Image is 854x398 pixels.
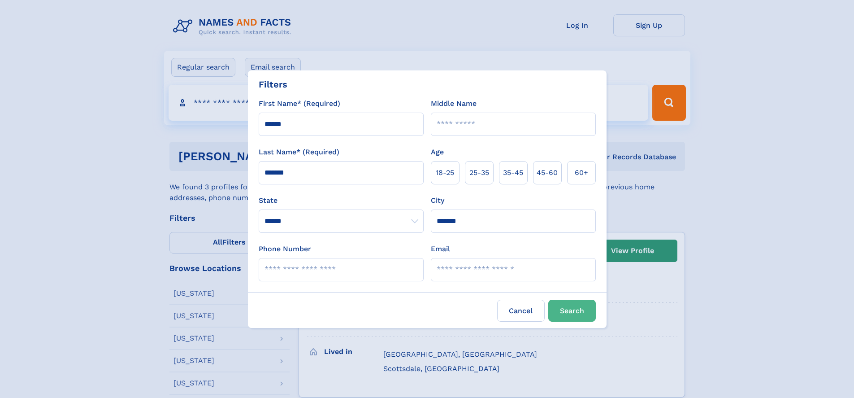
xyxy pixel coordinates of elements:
span: 35‑45 [503,167,523,178]
button: Search [548,300,596,322]
label: State [259,195,424,206]
span: 25‑35 [469,167,489,178]
span: 18‑25 [436,167,454,178]
label: Cancel [497,300,545,322]
label: Age [431,147,444,157]
label: First Name* (Required) [259,98,340,109]
label: Middle Name [431,98,477,109]
span: 45‑60 [537,167,558,178]
div: Filters [259,78,287,91]
label: Email [431,244,450,254]
span: 60+ [575,167,588,178]
label: Last Name* (Required) [259,147,339,157]
label: City [431,195,444,206]
label: Phone Number [259,244,311,254]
